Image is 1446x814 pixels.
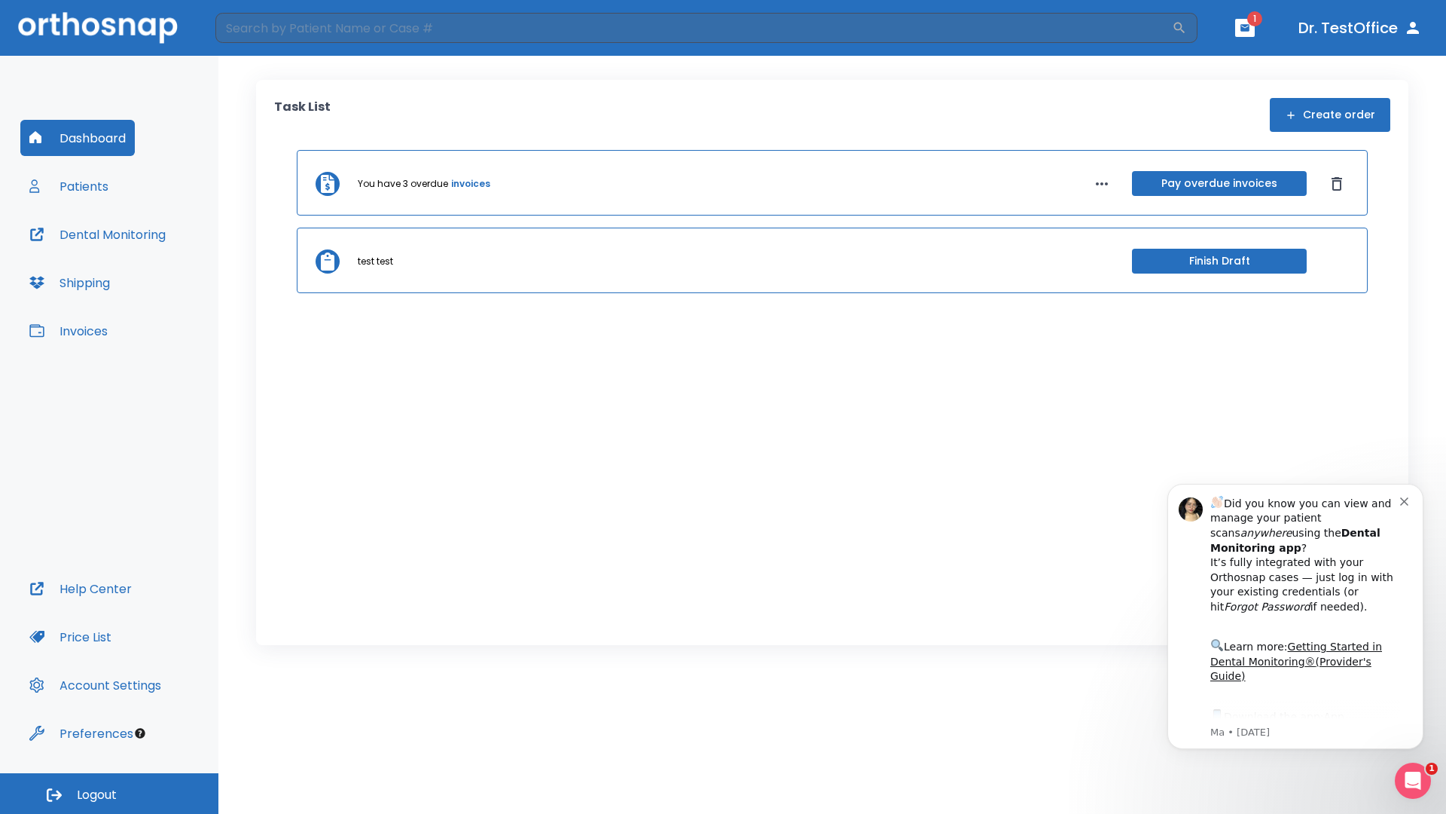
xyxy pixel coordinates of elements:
[358,177,448,191] p: You have 3 overdue
[20,313,117,349] button: Invoices
[20,216,175,252] button: Dental Monitoring
[20,571,141,607] button: Help Center
[451,177,490,191] a: invoices
[1270,98,1390,132] button: Create order
[20,120,135,156] button: Dashboard
[77,787,117,803] span: Logout
[20,265,119,301] button: Shipping
[20,619,120,655] button: Price List
[1395,763,1431,799] iframe: Intercom live chat
[1247,11,1262,26] span: 1
[18,12,178,43] img: Orthosnap
[1325,172,1349,196] button: Dismiss
[358,255,393,268] p: test test
[1132,171,1307,196] button: Pay overdue invoices
[1132,249,1307,274] button: Finish Draft
[1426,763,1438,775] span: 1
[1145,465,1446,806] iframe: Intercom notifications message
[20,667,170,703] button: Account Settings
[1292,14,1428,41] button: Dr. TestOffice
[274,98,331,132] p: Task List
[20,168,117,204] button: Patients
[133,727,147,740] div: Tooltip anchor
[20,715,142,751] button: Preferences
[215,13,1172,43] input: Search by Patient Name or Case #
